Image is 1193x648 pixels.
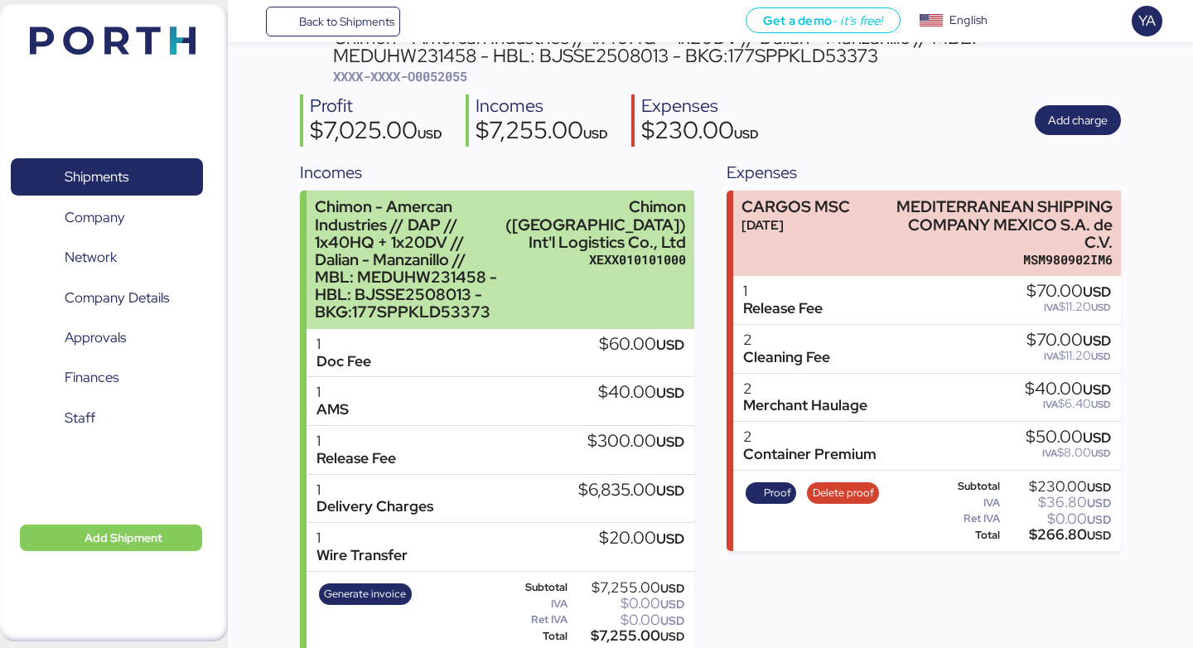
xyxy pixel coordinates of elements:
[1083,331,1111,350] span: USD
[743,428,877,446] div: 2
[571,582,684,594] div: $7,255.00
[65,365,118,389] span: Finances
[660,629,684,644] span: USD
[266,7,401,36] a: Back to Shipments
[1044,350,1059,363] span: IVA
[599,336,684,354] div: $60.00
[1025,380,1111,399] div: $40.00
[316,336,371,353] div: 1
[1003,496,1111,509] div: $36.80
[316,401,349,418] div: AMS
[727,160,1120,185] div: Expenses
[65,406,95,430] span: Staff
[807,482,879,504] button: Delete proof
[599,530,684,548] div: $20.00
[1026,283,1111,301] div: $70.00
[65,165,128,189] span: Shipments
[741,216,850,234] div: [DATE]
[746,482,797,504] button: Proof
[741,198,850,215] div: CARGOS MSC
[932,481,1000,492] div: Subtotal
[571,630,684,642] div: $7,255.00
[11,278,203,317] a: Company Details
[932,513,1000,525] div: Ret IVA
[238,7,266,36] button: Menu
[1083,428,1111,447] span: USD
[316,433,396,450] div: 1
[641,94,759,118] div: Expenses
[813,484,874,502] span: Delete proof
[1048,110,1108,130] span: Add charge
[1035,105,1121,135] button: Add charge
[890,198,1113,250] div: MEDITERRANEAN SHIPPING COMPANY MEXICO S.A. de C.V.
[299,12,394,31] span: Back to Shipments
[743,331,830,349] div: 2
[505,251,686,268] div: XEXX010101000
[1003,529,1111,541] div: $266.80
[300,160,693,185] div: Incomes
[505,631,568,642] div: Total
[316,450,396,467] div: Release Fee
[1138,10,1156,31] span: YA
[932,530,1000,541] div: Total
[660,597,684,612] span: USD
[505,198,686,250] div: Chimon ([GEOGRAPHIC_DATA]) Int'l Logistics Co., Ltd
[1042,447,1057,460] span: IVA
[1026,350,1111,362] div: $11.20
[65,206,125,230] span: Company
[324,585,406,603] span: Generate invoice
[316,498,433,515] div: Delivery Charges
[315,198,498,321] div: Chimon - Amercan Industries // DAP // 1x40HQ + 1x20DV // Dalian - Manzanillo // MBL: MEDUHW231458...
[316,384,349,401] div: 1
[11,399,203,438] a: Staff
[316,481,433,499] div: 1
[743,349,830,366] div: Cleaning Fee
[656,384,684,402] span: USD
[316,547,408,564] div: Wire Transfer
[932,497,1000,509] div: IVA
[1087,512,1111,527] span: USD
[1003,513,1111,525] div: $0.00
[1083,283,1111,301] span: USD
[333,28,1120,65] div: Chimon - Amercan Industries // 1x40HQ + 1x20DV // Dalian - Manzanillo // MBL: MEDUHW231458 - HBL:...
[85,528,162,548] span: Add Shipment
[1087,496,1111,510] span: USD
[1091,301,1111,314] span: USD
[310,94,442,118] div: Profit
[1026,447,1111,459] div: $8.00
[571,614,684,626] div: $0.00
[743,380,867,398] div: 2
[1087,528,1111,543] span: USD
[316,530,408,547] div: 1
[660,613,684,628] span: USD
[476,118,608,147] div: $7,255.00
[65,286,169,310] span: Company Details
[571,597,684,610] div: $0.00
[505,614,568,626] div: Ret IVA
[890,251,1113,268] div: MSM980902IM6
[1083,380,1111,399] span: USD
[505,598,568,610] div: IVA
[1003,481,1111,493] div: $230.00
[743,300,823,317] div: Release Fee
[1044,301,1059,314] span: IVA
[418,126,442,142] span: USD
[11,319,203,357] a: Approvals
[11,359,203,397] a: Finances
[505,582,568,593] div: Subtotal
[11,158,203,196] a: Shipments
[656,433,684,451] span: USD
[578,481,684,500] div: $6,835.00
[316,353,371,370] div: Doc Fee
[1026,301,1111,313] div: $11.20
[1091,447,1111,460] span: USD
[764,484,791,502] span: Proof
[641,118,759,147] div: $230.00
[20,525,202,551] button: Add Shipment
[656,336,684,354] span: USD
[1026,428,1111,447] div: $50.00
[65,326,126,350] span: Approvals
[949,12,988,29] div: English
[1087,480,1111,495] span: USD
[1091,398,1111,411] span: USD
